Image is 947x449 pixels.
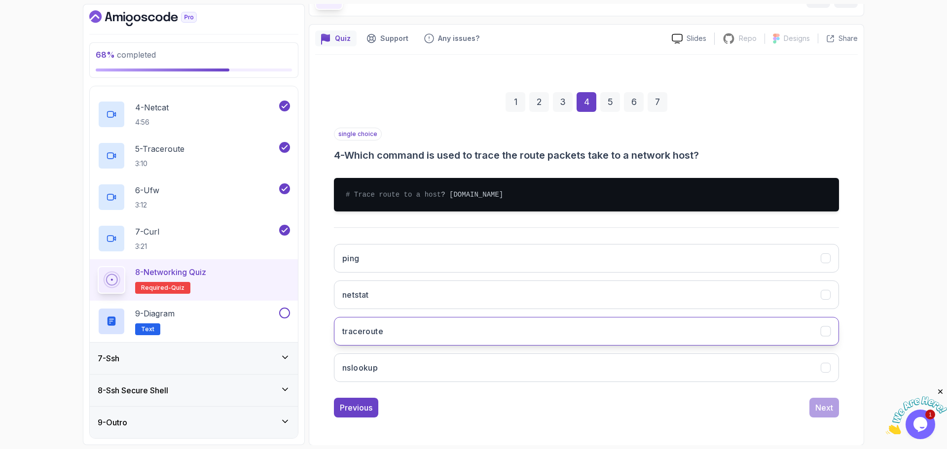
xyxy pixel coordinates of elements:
[89,10,219,26] a: Dashboard
[334,128,382,140] p: single choice
[334,244,839,273] button: ping
[342,362,378,374] h3: nslookup
[553,92,573,112] div: 3
[135,159,184,169] p: 3:10
[334,353,839,382] button: nslookup
[171,284,184,292] span: quiz
[135,143,184,155] p: 5 - Traceroute
[135,308,175,319] p: 9 - Diagram
[135,266,206,278] p: 8 - Networking Quiz
[506,92,525,112] div: 1
[346,191,441,199] span: # Trace route to a host
[98,352,119,364] h3: 7 - Ssh
[687,34,706,43] p: Slides
[380,34,408,43] p: Support
[135,184,159,196] p: 6 - Ufw
[438,34,479,43] p: Any issues?
[334,178,839,211] pre: ? [DOMAIN_NAME]
[648,92,667,112] div: 7
[98,101,290,128] button: 4-Netcat4:56
[361,31,414,46] button: Support button
[135,102,169,113] p: 4 - Netcat
[135,200,159,210] p: 3:12
[90,375,298,406] button: 8-Ssh Secure Shell
[600,92,620,112] div: 5
[809,398,839,417] button: Next
[334,398,378,417] button: Previous
[96,50,156,60] span: completed
[838,34,858,43] p: Share
[98,384,168,396] h3: 8 - Ssh Secure Shell
[818,34,858,43] button: Share
[334,317,839,345] button: traceroute
[335,34,351,43] p: Quiz
[342,252,360,264] h3: ping
[577,92,596,112] div: 4
[624,92,644,112] div: 6
[98,416,127,428] h3: 9 - Outro
[98,142,290,170] button: 5-Traceroute3:10
[342,325,383,337] h3: traceroute
[135,226,159,238] p: 7 - Curl
[98,225,290,252] button: 7-Curl3:21
[90,343,298,374] button: 7-Ssh
[739,34,757,43] p: Repo
[784,34,810,43] p: Designs
[90,407,298,438] button: 9-Outro
[340,402,372,414] div: Previous
[342,289,369,301] h3: netstat
[98,308,290,335] button: 9-DiagramText
[315,31,357,46] button: quiz button
[98,183,290,211] button: 6-Ufw3:12
[418,31,485,46] button: Feedback button
[334,280,839,309] button: netstat
[886,387,947,434] iframe: chat widget
[135,117,169,127] p: 4:56
[334,148,839,162] h3: 4 - Which command is used to trace the route packets take to a network host?
[141,325,154,333] span: Text
[141,284,171,292] span: Required-
[135,242,159,251] p: 3:21
[98,266,290,294] button: 8-Networking QuizRequired-quiz
[664,34,714,44] a: Slides
[529,92,549,112] div: 2
[815,402,833,414] div: Next
[96,50,115,60] span: 68 %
